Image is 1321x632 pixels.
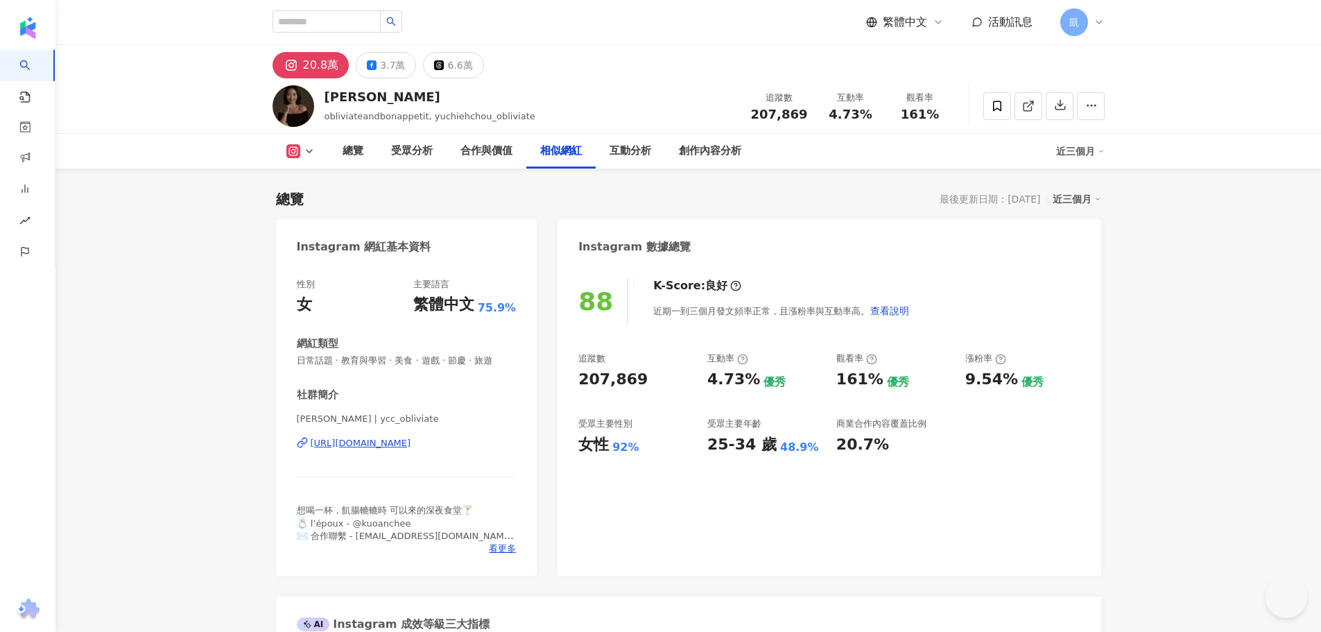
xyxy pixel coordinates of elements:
div: 9.54% [965,369,1018,391]
div: 商業合作內容覆蓋比例 [836,418,926,430]
div: 觀看率 [836,352,877,365]
div: 92% [612,440,639,455]
div: 總覽 [276,189,304,209]
div: 創作內容分析 [679,143,741,160]
div: 優秀 [763,375,786,390]
img: KOL Avatar [273,85,314,127]
div: 25-34 歲 [707,434,777,456]
div: 受眾主要年齡 [707,418,761,430]
img: chrome extension [15,599,42,621]
div: 合作與價值 [460,143,512,160]
span: rise [19,207,31,238]
div: 總覽 [343,143,363,160]
span: [PERSON_NAME] | ycc_obliviate [297,413,517,425]
div: Instagram 網紅基本資料 [297,239,431,255]
button: 6.6萬 [423,52,483,78]
div: 社群簡介 [297,388,338,402]
div: 近三個月 [1056,140,1105,162]
div: 互動分析 [610,143,651,160]
span: 看更多 [489,543,516,555]
div: 20.7% [836,434,889,456]
div: 女 [297,294,312,316]
div: 互動率 [707,352,748,365]
div: 追蹤數 [751,91,808,105]
a: search [19,50,47,104]
div: 最後更新日期：[DATE] [940,194,1040,205]
div: 48.9% [780,440,819,455]
a: [URL][DOMAIN_NAME] [297,437,517,450]
div: [URL][DOMAIN_NAME] [311,437,411,450]
div: 追蹤數 [578,352,605,365]
button: 3.7萬 [356,52,416,78]
span: 161% [901,108,940,121]
div: 受眾分析 [391,143,433,160]
div: 觀看率 [894,91,947,105]
div: K-Score : [653,278,741,293]
span: 想喝一杯，飢腸轆轆時 可以來的深夜食堂🍸 💍 l’époux - @kuoanchee ✉️ 合作聯繫 - [EMAIL_ADDRESS][DOMAIN_NAME] . . 備用帳號 @ycc.... [297,505,514,579]
span: 查看說明 [870,305,909,316]
div: 近三個月 [1053,190,1101,208]
div: 161% [836,369,883,391]
span: 繁體中文 [883,15,927,30]
div: 207,869 [578,369,648,391]
div: 互動率 [824,91,877,105]
div: 女性 [578,434,609,456]
span: obliviateandbonappetit, yuchiehchou_obliviate [325,111,535,121]
div: 網紅類型 [297,336,338,351]
div: [PERSON_NAME] [325,88,535,105]
span: 日常話題 · 教育與學習 · 美食 · 遊戲 · 節慶 · 旅遊 [297,355,517,367]
button: 20.8萬 [273,52,349,78]
div: 4.73% [707,369,760,391]
div: Instagram 數據總覽 [578,239,691,255]
span: 4.73% [829,108,872,121]
div: 性別 [297,278,315,291]
span: 75.9% [478,300,517,316]
div: 88 [578,287,613,316]
div: 良好 [705,278,727,293]
div: 優秀 [887,375,909,390]
div: 近期一到三個月發文頻率正常，且漲粉率與互動率高。 [653,297,910,325]
div: 受眾主要性別 [578,418,632,430]
div: 3.7萬 [380,55,405,75]
div: 繁體中文 [413,294,474,316]
iframe: Help Scout Beacon - Open [1266,577,1307,618]
button: 查看說明 [870,297,910,325]
div: 20.8萬 [303,55,339,75]
div: AI [297,617,330,631]
div: 優秀 [1021,375,1044,390]
div: 主要語言 [413,278,449,291]
span: search [386,17,396,26]
img: logo icon [17,17,39,39]
span: 活動訊息 [988,15,1033,28]
span: 207,869 [751,107,808,121]
div: Instagram 成效等級三大指標 [297,617,490,632]
div: 6.6萬 [447,55,472,75]
div: 漲粉率 [965,352,1006,365]
div: 相似網紅 [540,143,582,160]
span: 凱 [1069,15,1079,30]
